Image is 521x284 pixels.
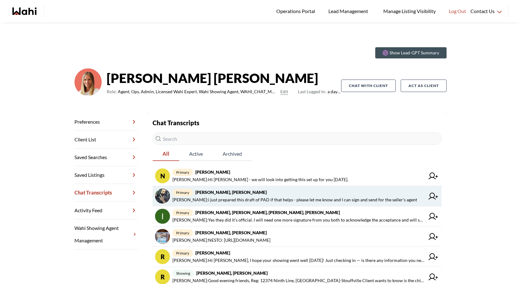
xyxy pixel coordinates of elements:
a: Activity Feed [74,202,138,219]
a: Rprimary[PERSON_NAME][PERSON_NAME]:Hi [PERSON_NAME], I hope your showing went well [DATE]! Just c... [153,247,442,267]
span: primary [172,209,193,216]
strong: [PERSON_NAME] [195,250,230,255]
span: a day ago [298,88,341,95]
img: chat avatar [155,189,170,204]
a: Client List [74,131,138,149]
span: [PERSON_NAME] : Hi [PERSON_NAME], I hope your showing went well [DATE]! Just checking in — is the... [172,257,425,264]
a: Preferences [74,113,138,131]
a: Chat Transcripts [74,184,138,202]
span: Lead Management [328,7,370,15]
span: [PERSON_NAME] : Yes they did it’s official. I will need one more signature from you both to ackno... [172,216,425,224]
span: primary [172,250,193,257]
button: Chat with client [341,80,396,92]
a: Saved Listings [74,166,138,184]
span: [PERSON_NAME] : Hi [PERSON_NAME] - we will look into getting this set up for you [DATE]. [172,176,348,183]
img: 0f07b375cde2b3f9.png [74,68,102,96]
span: Last Logged In: [298,89,326,94]
button: Show Lead-GPT Summary [375,47,447,58]
span: Role: [107,88,117,95]
a: Nprimary[PERSON_NAME][PERSON_NAME]:Hi [PERSON_NAME] - we will look into getting this set up for y... [153,166,442,186]
span: [PERSON_NAME] : NESTO: [URL][DOMAIN_NAME] [172,236,270,244]
strong: Chat Transcripts [153,119,199,126]
a: primary[PERSON_NAME], [PERSON_NAME][PERSON_NAME]:i just prepared this draft of PAD if that helps ... [153,186,442,206]
span: primary [172,189,193,196]
img: chat avatar [155,209,170,224]
button: All [153,147,179,161]
span: primary [172,169,193,176]
input: Search [153,132,442,145]
span: Manage Listing Visibility [381,7,438,15]
img: chat avatar [155,229,170,244]
span: Log Out [449,7,466,15]
strong: [PERSON_NAME] [195,169,230,175]
span: Agent, Ops, Admin, Licensed Wahi Expert, Wahi Showing Agent, WAHI_CHAT_MODERATOR [118,88,278,95]
span: primary [172,229,193,236]
a: Wahi homepage [12,7,37,15]
button: Archived [213,147,252,161]
a: primary[PERSON_NAME], [PERSON_NAME][PERSON_NAME]:NESTO: [URL][DOMAIN_NAME] [153,227,442,247]
span: showing [172,270,194,277]
a: primary[PERSON_NAME], [PERSON_NAME], [PERSON_NAME], [PERSON_NAME][PERSON_NAME]:Yes they did it’s ... [153,206,442,227]
span: Operations Portal [276,7,317,15]
span: [PERSON_NAME] : i just prepared this draft of PAD if that helps - please let me know and I can si... [172,196,417,204]
strong: [PERSON_NAME] [PERSON_NAME] [107,69,341,87]
a: Saved Searches [74,149,138,166]
button: Edit [280,88,288,95]
strong: [PERSON_NAME], [PERSON_NAME] [195,190,267,195]
button: Active [179,147,213,161]
strong: [PERSON_NAME], [PERSON_NAME], [PERSON_NAME], [PERSON_NAME] [195,210,340,215]
span: Active [179,147,213,160]
p: Show Lead-GPT Summary [390,50,439,56]
strong: [PERSON_NAME], [PERSON_NAME] [196,270,268,276]
span: Archived [213,147,252,160]
div: R [155,249,170,264]
a: Wahi Showing Agent Management [74,219,138,250]
button: Act as Client [401,80,447,92]
span: All [153,147,179,160]
div: N [155,168,170,183]
strong: [PERSON_NAME], [PERSON_NAME] [195,230,267,235]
